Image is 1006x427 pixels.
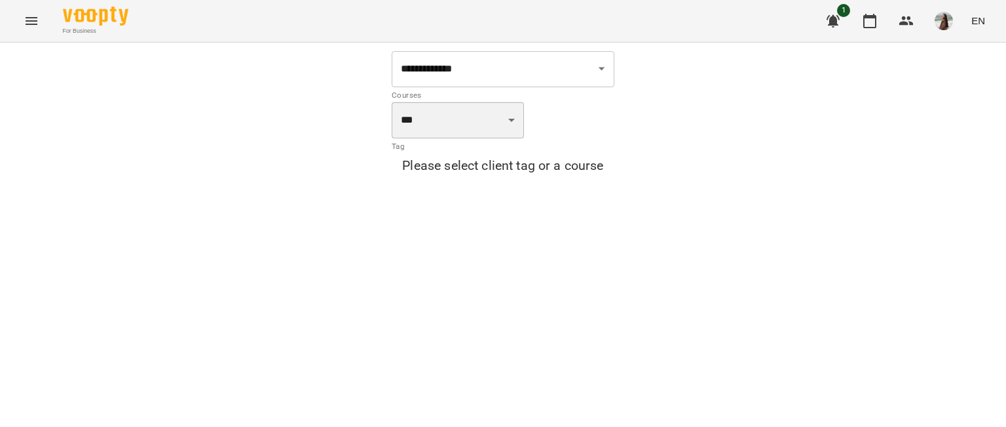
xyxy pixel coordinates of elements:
[63,27,128,35] span: For Business
[392,140,524,153] p: Tag
[966,9,990,33] button: EN
[837,4,850,17] span: 1
[971,14,985,28] span: EN
[16,5,47,37] button: Menu
[935,12,953,30] img: d0f4ba6cb41ffc8824a97ed9dcae2a4a.jpg
[392,89,614,102] p: Courses
[10,155,996,176] h6: Please select client tag or a course
[63,7,128,26] img: Voopty Logo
